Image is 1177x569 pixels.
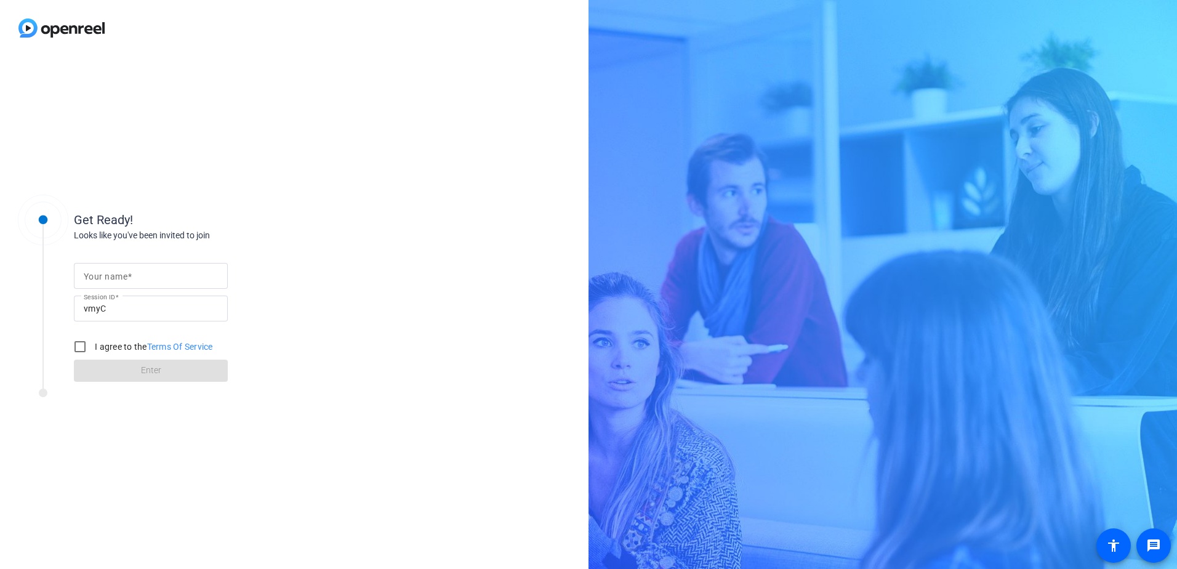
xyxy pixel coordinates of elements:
a: Terms Of Service [147,342,213,352]
mat-label: Session ID [84,293,115,301]
mat-icon: accessibility [1106,538,1121,553]
label: I agree to the [92,341,213,353]
div: Looks like you've been invited to join [74,229,320,242]
mat-icon: message [1146,538,1161,553]
div: Get Ready! [74,211,320,229]
mat-label: Your name [84,272,127,281]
